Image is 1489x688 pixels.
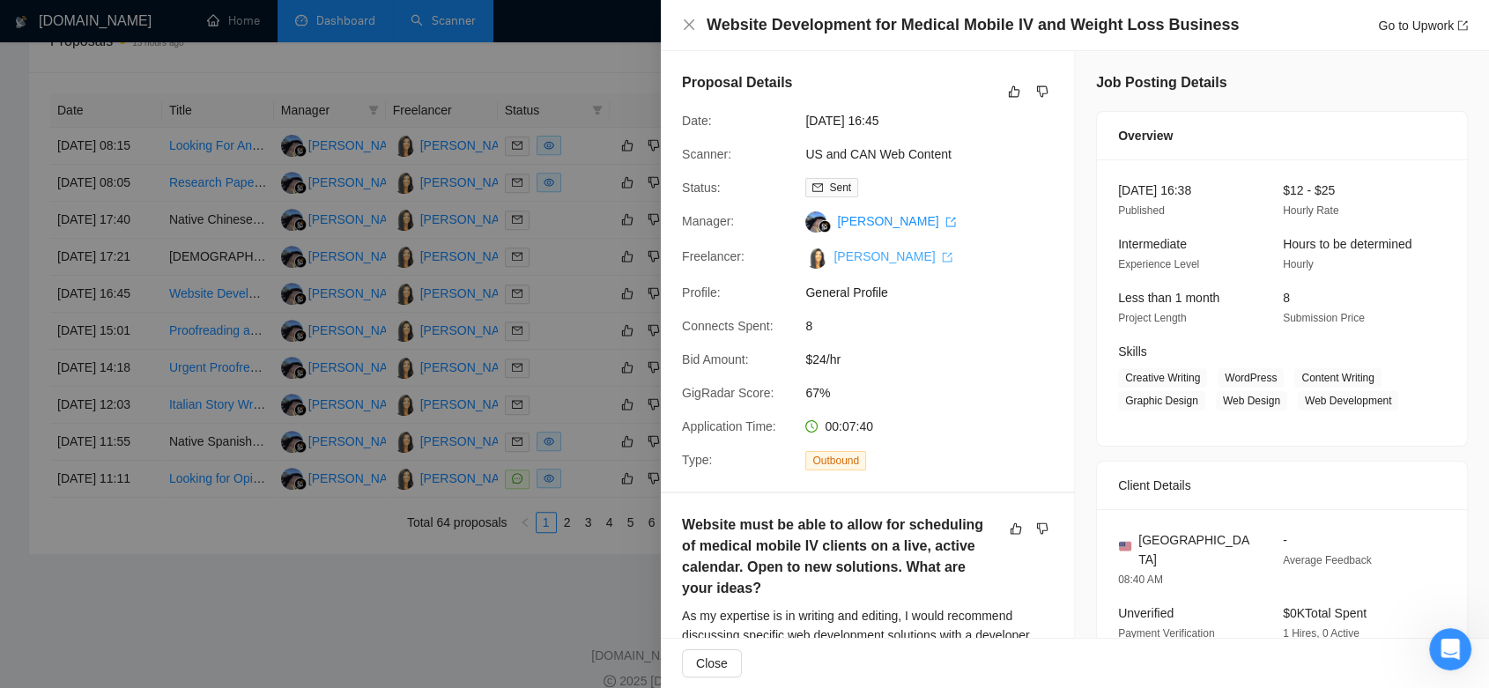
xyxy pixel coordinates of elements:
span: Hours to be determined [1283,237,1411,251]
img: logo [35,33,63,62]
button: like [1004,81,1025,102]
img: Profile image for Iryna [189,28,224,63]
button: Messages [117,526,234,596]
span: $0K Total Spent [1283,606,1367,620]
span: - [1283,533,1287,547]
button: Close [682,18,696,33]
span: $24/hr [805,350,1070,369]
img: 🇺🇸 [1119,540,1131,552]
img: gigradar-bm.png [819,220,831,233]
span: Home [39,570,78,582]
span: like [1010,522,1022,536]
span: Content Writing [1294,368,1381,388]
span: export [945,217,956,227]
span: Web Design [1216,391,1287,411]
span: Help [279,570,307,582]
p: Hi [PERSON_NAME][EMAIL_ADDRESS][DOMAIN_NAME] 👋 [35,125,317,215]
span: mail [812,182,823,193]
span: Payment Verification [1118,627,1214,640]
span: Graphic Design [1118,391,1205,411]
div: ✅ How To: Connect your agency to [DOMAIN_NAME] [36,400,295,437]
span: 08:40 AM [1118,573,1163,586]
button: Help [235,526,352,596]
a: US and CAN Web Content [805,147,952,161]
p: How can we help? [35,215,317,245]
h5: Job Posting Details [1096,72,1226,93]
iframe: Intercom live chat [1429,628,1471,670]
span: Experience Level [1118,258,1199,270]
span: dislike [1036,522,1048,536]
span: $12 - $25 [1283,183,1335,197]
span: Connects Spent: [682,319,774,333]
span: clock-circle [805,420,818,433]
div: Send us a messageWe typically reply in under a minute [18,267,335,334]
span: Messages [146,570,207,582]
img: Profile image for Oleksandr [222,28,257,63]
div: Send us a message [36,282,294,300]
span: [DATE] 16:38 [1118,183,1191,197]
span: [GEOGRAPHIC_DATA] [1138,530,1255,569]
span: Less than 1 month [1118,291,1219,305]
span: WordPress [1218,368,1284,388]
span: Outbound [805,451,866,470]
span: [DATE] 16:45 [805,111,1070,130]
span: Average Feedback [1283,554,1372,566]
span: Manager: [682,214,734,228]
h4: Website Development for Medical Mobile IV and Weight Loss Business [707,14,1239,36]
span: Intermediate [1118,237,1187,251]
span: close [682,18,696,32]
button: dislike [1032,81,1053,102]
span: GigRadar Score: [682,386,774,400]
span: 00:07:40 [825,419,873,433]
span: Bid Amount: [682,352,749,366]
span: 1 Hires, 0 Active [1283,627,1359,640]
button: like [1005,518,1026,539]
h5: Website must be able to allow for scheduling of medical mobile IV clients on a live, active calen... [682,514,997,599]
span: General Profile [805,283,1070,302]
span: 67% [805,383,1070,403]
span: Project Length [1118,312,1186,324]
span: Web Development [1298,391,1399,411]
img: Profile image for Nazar [256,28,291,63]
span: 8 [805,316,1070,336]
button: Search for help [26,351,327,386]
span: export [942,252,952,263]
span: Freelancer: [682,249,744,263]
span: export [1457,20,1468,31]
div: 🔠 GigRadar Search Syntax: Query Operators for Optimized Job Searches [36,451,295,488]
div: ✅ How To: Connect your agency to [DOMAIN_NAME] [26,393,327,444]
span: Application Time: [682,419,776,433]
span: dislike [1036,85,1048,99]
a: [PERSON_NAME] export [837,214,956,228]
span: Skills [1118,344,1147,359]
span: Scanner: [682,147,731,161]
span: Submission Price [1283,312,1365,324]
a: Go to Upworkexport [1378,18,1468,33]
img: c1uxYENPJREyaRi7-lwifpTwGVhgfbJaUcux3U_XifKJmAt3TY-TqsIvD-LM3gRfGV [805,248,826,269]
span: Close [696,654,728,673]
div: Client Details [1118,462,1446,509]
span: Hourly [1283,258,1314,270]
span: Status: [682,181,721,195]
div: 👑 Laziza AI - Job Pre-Qualification [36,502,295,521]
div: As my expertise is in writing and editing, I would recommend discussing specific web development ... [682,606,1053,684]
div: We typically reply in under a minute [36,300,294,319]
span: Overview [1118,126,1173,145]
span: Hourly Rate [1283,204,1338,217]
button: dislike [1032,518,1053,539]
div: 👑 Laziza AI - Job Pre-Qualification [26,495,327,528]
span: Type: [682,453,712,467]
span: Search for help [36,359,143,378]
span: 8 [1283,291,1290,305]
a: [PERSON_NAME] export [833,249,952,263]
span: Creative Writing [1118,368,1207,388]
button: Close [682,649,742,677]
span: Sent [829,181,851,194]
h5: Proposal Details [682,72,792,93]
span: Unverified [1118,606,1174,620]
span: Published [1118,204,1165,217]
span: like [1008,85,1020,99]
span: Date: [682,114,711,128]
div: 🔠 GigRadar Search Syntax: Query Operators for Optimized Job Searches [26,444,327,495]
span: Profile: [682,285,721,300]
